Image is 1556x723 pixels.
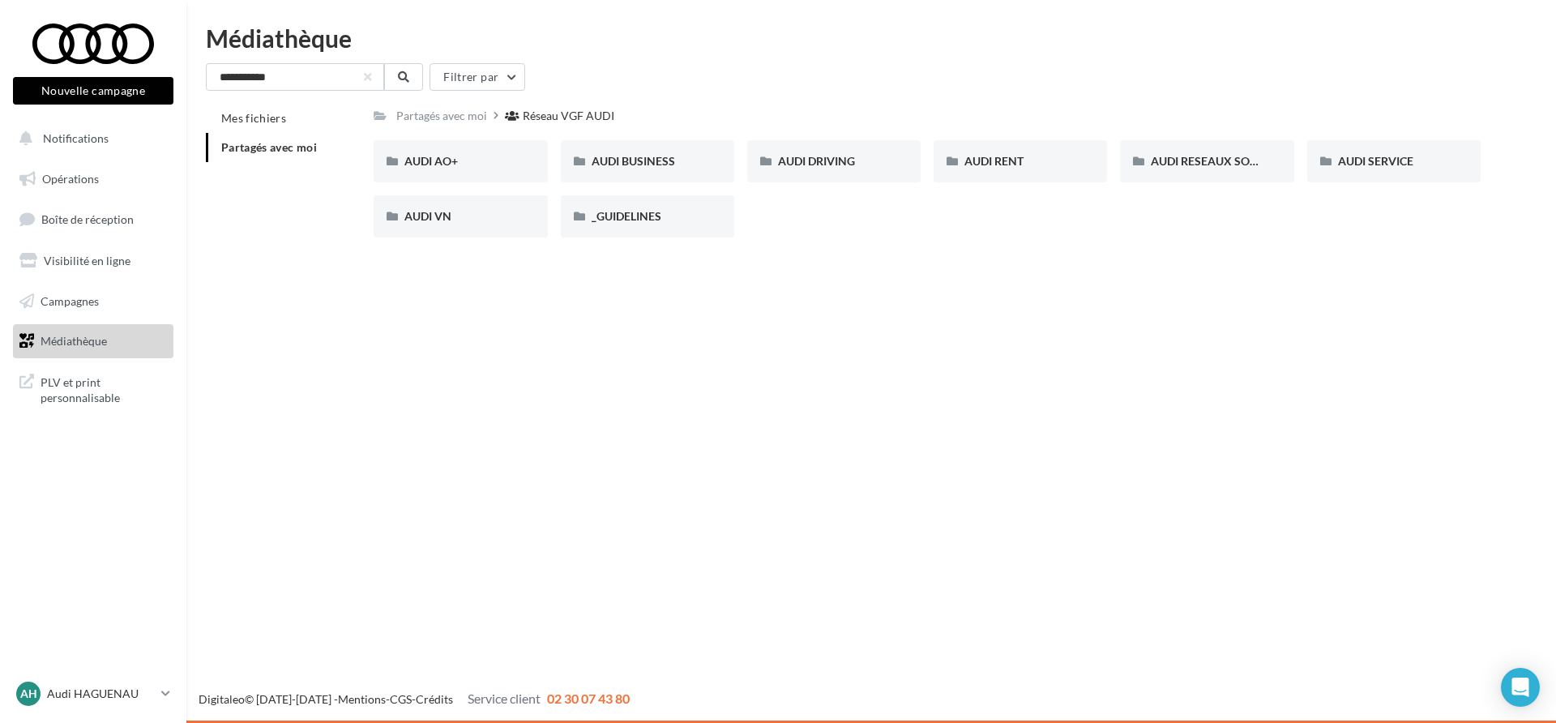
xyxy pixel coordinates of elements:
button: Filtrer par [430,63,525,91]
a: Campagnes [10,284,177,319]
span: AUDI AO+ [404,154,458,168]
a: PLV et print personnalisable [10,365,177,413]
span: AUDI RESEAUX SOCIAUX [1151,154,1285,168]
span: © [DATE]-[DATE] - - - [199,692,630,706]
a: Boîte de réception [10,202,177,237]
a: Opérations [10,162,177,196]
span: AUDI SERVICE [1338,154,1413,168]
span: AUDI VN [404,209,451,223]
span: AUDI DRIVING [778,154,855,168]
a: Crédits [416,692,453,706]
span: AUDI RENT [964,154,1024,168]
div: Réseau VGF AUDI [523,108,614,124]
span: PLV et print personnalisable [41,371,167,406]
div: Médiathèque [206,26,1537,50]
a: AH Audi HAGUENAU [13,678,173,709]
span: Médiathèque [41,334,107,348]
span: 02 30 07 43 80 [547,691,630,706]
span: Campagnes [41,293,99,307]
p: Audi HAGUENAU [47,686,155,702]
span: Opérations [42,172,99,186]
span: Mes fichiers [221,111,286,125]
a: Visibilité en ligne [10,244,177,278]
a: CGS [390,692,412,706]
span: Visibilité en ligne [44,254,130,267]
button: Nouvelle campagne [13,77,173,105]
div: Open Intercom Messenger [1501,668,1540,707]
a: Mentions [338,692,386,706]
span: Boîte de réception [41,212,134,226]
button: Notifications [10,122,170,156]
span: AUDI BUSINESS [592,154,675,168]
span: Service client [468,691,541,706]
span: AH [20,686,37,702]
div: Partagés avec moi [396,108,487,124]
span: _GUIDELINES [592,209,661,223]
a: Médiathèque [10,324,177,358]
span: Partagés avec moi [221,140,317,154]
a: Digitaleo [199,692,245,706]
span: Notifications [43,131,109,145]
